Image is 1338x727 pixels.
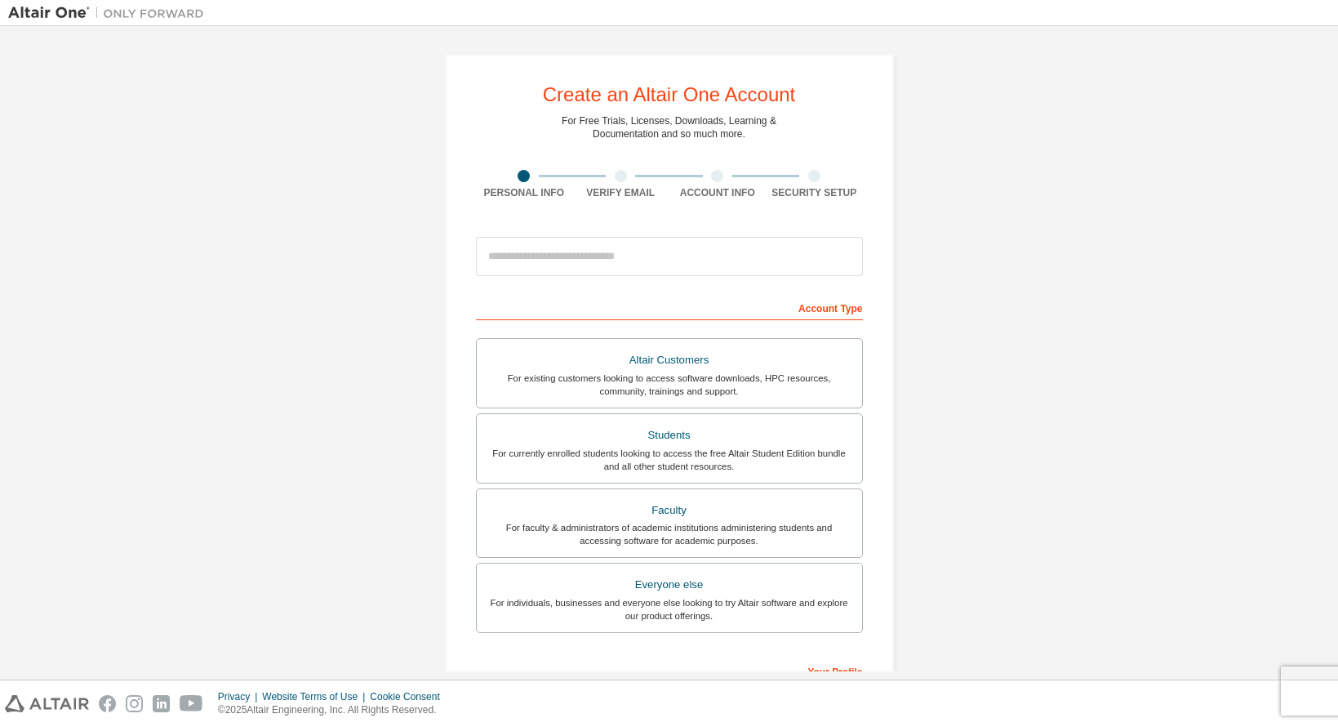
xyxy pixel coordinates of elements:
[487,573,852,596] div: Everyone else
[487,372,852,398] div: For existing customers looking to access software downloads, HPC resources, community, trainings ...
[487,447,852,473] div: For currently enrolled students looking to access the free Altair Student Edition bundle and all ...
[487,349,852,372] div: Altair Customers
[543,85,796,105] div: Create an Altair One Account
[8,5,212,21] img: Altair One
[218,703,450,717] p: © 2025 Altair Engineering, Inc. All Rights Reserved.
[180,695,203,712] img: youtube.svg
[218,690,262,703] div: Privacy
[487,596,852,622] div: For individuals, businesses and everyone else looking to try Altair software and explore our prod...
[766,186,863,199] div: Security Setup
[487,424,852,447] div: Students
[487,521,852,547] div: For faculty & administrators of academic institutions administering students and accessing softwa...
[126,695,143,712] img: instagram.svg
[669,186,767,199] div: Account Info
[262,690,370,703] div: Website Terms of Use
[476,658,863,684] div: Your Profile
[487,499,852,522] div: Faculty
[562,114,776,140] div: For Free Trials, Licenses, Downloads, Learning & Documentation and so much more.
[370,690,449,703] div: Cookie Consent
[5,695,89,712] img: altair_logo.svg
[476,294,863,320] div: Account Type
[153,695,170,712] img: linkedin.svg
[99,695,116,712] img: facebook.svg
[572,186,669,199] div: Verify Email
[476,186,573,199] div: Personal Info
